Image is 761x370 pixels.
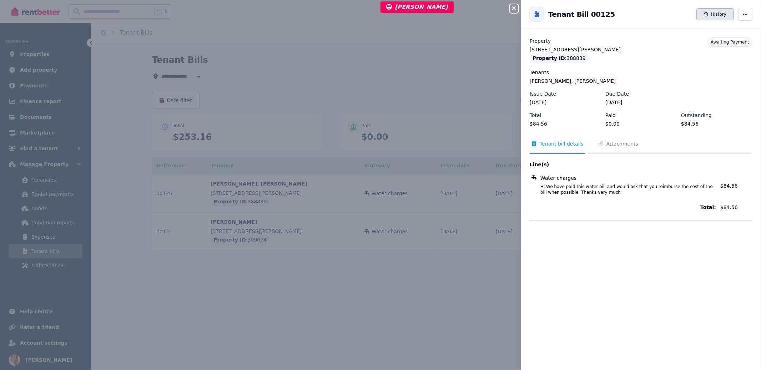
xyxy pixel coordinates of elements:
label: Issue Date [530,90,556,97]
legend: [DATE] [530,99,601,106]
legend: [DATE] [605,99,677,106]
span: $84.56 [720,204,752,211]
span: Water charges [540,174,576,182]
button: History [696,8,734,20]
legend: $0.00 [605,120,677,127]
label: Total [530,112,541,119]
h2: Tenant Bill 00125 [548,9,615,19]
span: Total: [530,204,716,211]
legend: [PERSON_NAME], [PERSON_NAME] [530,77,752,85]
div: : 388839 [530,53,589,63]
legend: $84.56 [681,120,752,127]
legend: $84.56 [530,120,601,127]
span: Attachments [606,140,638,147]
span: Line(s) [530,161,716,168]
label: Due Date [605,90,629,97]
span: Tenant bill details [540,140,584,147]
label: Property [530,37,551,45]
span: Awaiting Payment [711,40,749,45]
span: Property ID [533,55,565,62]
span: $84.56 [720,183,738,189]
label: Tenants [530,69,549,76]
label: Paid [605,112,616,119]
nav: Tabs [530,140,752,154]
label: Outstanding [681,112,712,119]
span: Hi We have paid this water bill and would ask that you reimburse the cost of the bill when possib... [532,184,716,195]
legend: [STREET_ADDRESS][PERSON_NAME] [530,46,752,53]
